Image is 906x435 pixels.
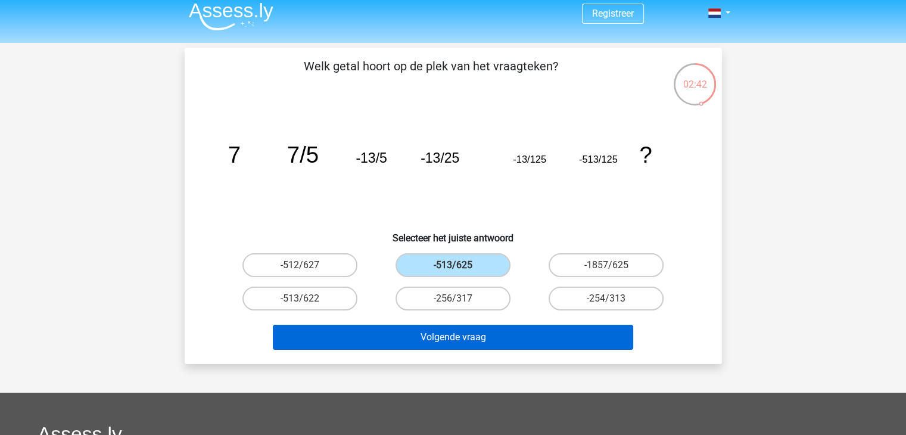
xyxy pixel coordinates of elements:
[639,142,652,167] tspan: ?
[204,223,703,244] h6: Selecteer het juiste antwoord
[228,142,240,167] tspan: 7
[396,253,510,277] label: -513/625
[356,150,387,166] tspan: -13/5
[204,57,658,93] p: Welk getal hoort op de plek van het vraagteken?
[287,142,318,167] tspan: 7/5
[421,150,459,166] tspan: -13/25
[578,154,617,164] tspan: -513/125
[189,2,273,30] img: Assessly
[396,287,510,310] label: -256/317
[513,154,546,164] tspan: -13/125
[242,287,357,310] label: -513/622
[242,253,357,277] label: -512/627
[673,62,717,92] div: 02:42
[592,8,634,19] a: Registreer
[549,287,664,310] label: -254/313
[549,253,664,277] label: -1857/625
[273,325,633,350] button: Volgende vraag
